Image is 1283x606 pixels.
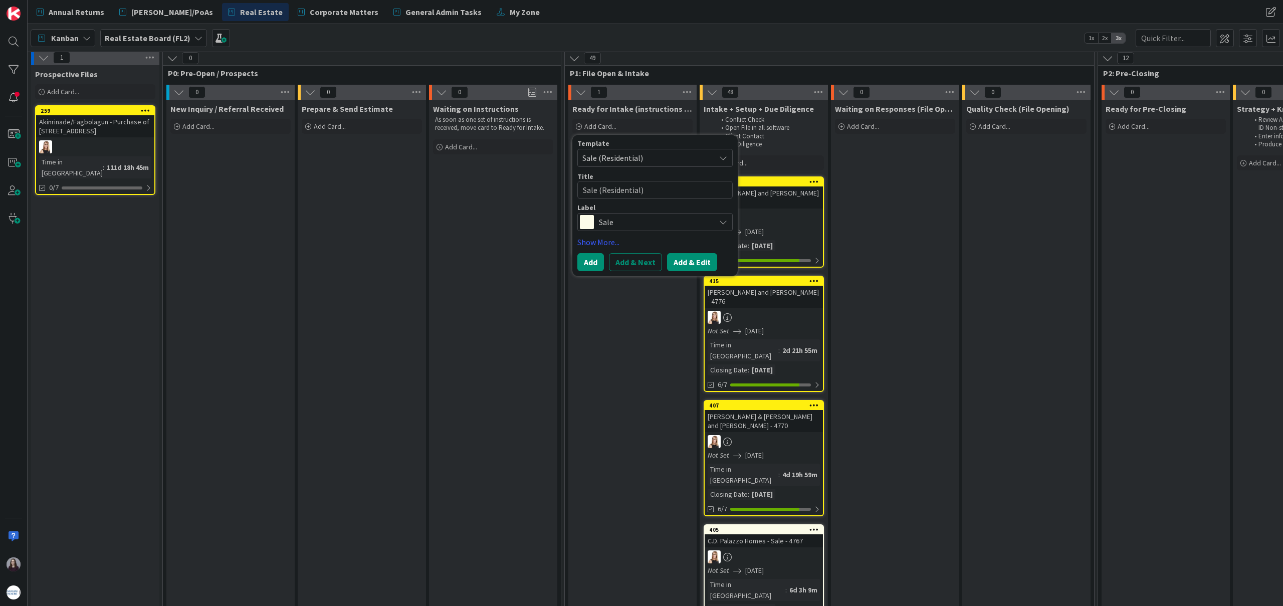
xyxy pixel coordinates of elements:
[510,6,540,18] span: My Zone
[292,3,384,21] a: Corporate Matters
[39,140,52,153] img: DB
[53,52,70,64] span: 1
[705,525,823,547] div: 405C.D. Palazzo Homes - Sale - 4767
[748,240,749,251] span: :
[445,142,477,151] span: Add Card...
[570,68,1082,78] span: P1: File Open & Intake
[748,364,749,375] span: :
[104,162,151,173] div: 111d 18h 45m
[705,277,823,308] div: 415[PERSON_NAME] and [PERSON_NAME] - 4776
[1118,122,1150,131] span: Add Card...
[708,550,721,563] img: DB
[722,86,739,98] span: 48
[749,364,775,375] div: [DATE]
[320,86,337,98] span: 0
[572,104,693,114] span: Ready for Intake (instructions received)
[716,124,822,132] li: Open File in all software
[405,6,482,18] span: General Admin Tasks
[709,178,823,185] div: 425
[780,345,820,356] div: 2d 21h 55m
[7,7,21,21] img: Visit kanbanzone.com
[708,339,778,361] div: Time in [GEOGRAPHIC_DATA]
[708,566,729,575] i: Not Set
[708,451,729,460] i: Not Set
[708,364,748,375] div: Closing Date
[314,122,346,131] span: Add Card...
[708,326,729,335] i: Not Set
[716,116,822,124] li: Conflict Check
[35,69,98,79] span: Prospective Files
[1085,33,1098,43] span: 1x
[310,6,378,18] span: Corporate Matters
[609,253,662,271] button: Add & Next
[39,156,103,178] div: Time in [GEOGRAPHIC_DATA]
[577,181,733,199] textarea: Sale (Residential)
[491,3,546,21] a: My Zone
[705,435,823,448] div: DB
[709,402,823,409] div: 407
[47,87,79,96] span: Add Card...
[182,122,215,131] span: Add Card...
[577,236,733,248] a: Show More...
[778,469,780,480] span: :
[745,326,764,336] span: [DATE]
[302,104,393,114] span: Prepare & Send Estimate
[1124,86,1141,98] span: 0
[705,534,823,547] div: C.D. Palazzo Homes - Sale - 4767
[451,86,468,98] span: 0
[745,565,764,576] span: [DATE]
[1098,33,1112,43] span: 2x
[435,116,551,132] p: As soon as one set of instructions is received, move card to Ready for Intake.
[433,104,519,114] span: Waiting on Instructions
[49,6,104,18] span: Annual Returns
[984,86,1001,98] span: 0
[847,122,879,131] span: Add Card...
[966,104,1070,114] span: Quality Check (File Opening)
[745,227,764,237] span: [DATE]
[36,115,154,137] div: Akinrinade/Fagbolagun - Purchase of [STREET_ADDRESS]
[577,204,595,211] span: Label
[705,401,823,410] div: 407
[103,162,104,173] span: :
[835,104,955,114] span: Waiting on Responses (File Opening)
[705,186,823,209] div: [PERSON_NAME] and [PERSON_NAME] - 4777
[705,410,823,432] div: [PERSON_NAME] & [PERSON_NAME] and [PERSON_NAME] - 4770
[745,450,764,461] span: [DATE]
[705,311,823,324] div: DB
[170,104,284,114] span: New Inquiry / Referral Received
[36,140,154,153] div: DB
[36,106,154,115] div: 259
[599,215,710,229] span: Sale
[780,469,820,480] div: 4d 19h 59m
[577,253,604,271] button: Add
[709,526,823,533] div: 405
[787,584,820,595] div: 6d 3h 9m
[708,489,748,500] div: Closing Date
[41,107,154,114] div: 259
[718,379,727,390] span: 6/7
[131,6,213,18] span: [PERSON_NAME]/PoAs
[1112,33,1125,43] span: 3x
[222,3,289,21] a: Real Estate
[748,489,749,500] span: :
[785,584,787,595] span: :
[718,504,727,514] span: 6/7
[49,182,59,193] span: 0/7
[105,33,190,43] b: Real Estate Board (FL2)
[1136,29,1211,47] input: Quick Filter...
[708,464,778,486] div: Time in [GEOGRAPHIC_DATA]
[708,579,785,601] div: Time in [GEOGRAPHIC_DATA]
[705,401,823,432] div: 407[PERSON_NAME] & [PERSON_NAME] and [PERSON_NAME] - 4770
[590,86,607,98] span: 1
[582,151,708,164] span: Sale (Residential)
[1106,104,1186,114] span: Ready for Pre-Closing
[7,557,21,571] img: BC
[705,525,823,534] div: 405
[577,172,593,181] label: Title
[705,212,823,225] div: DB
[168,68,548,78] span: P0: Pre-Open / Prospects
[1249,158,1281,167] span: Add Card...
[387,3,488,21] a: General Admin Tasks
[7,585,21,599] img: avatar
[709,278,823,285] div: 415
